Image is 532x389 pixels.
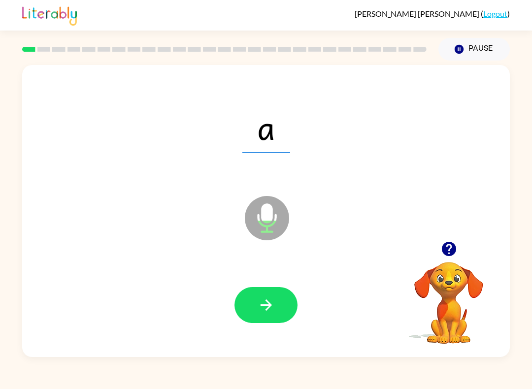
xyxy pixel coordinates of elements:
[483,9,507,18] a: Logout
[242,101,290,153] span: a
[438,38,510,61] button: Pause
[399,247,498,345] video: Your browser must support playing .mp4 files to use Literably. Please try using another browser.
[22,4,77,26] img: Literably
[355,9,481,18] span: [PERSON_NAME] [PERSON_NAME]
[355,9,510,18] div: ( )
